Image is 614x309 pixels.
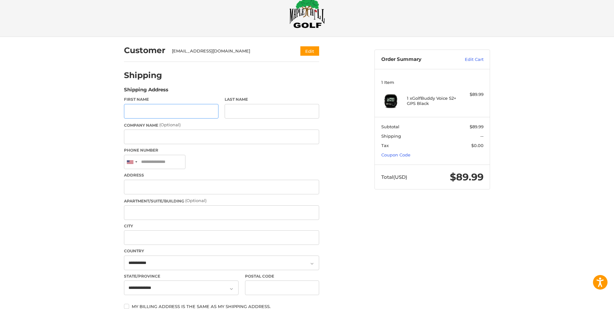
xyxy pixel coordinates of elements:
[480,133,484,139] span: --
[159,122,181,127] small: (Optional)
[470,124,484,129] span: $89.99
[124,273,239,279] label: State/Province
[124,70,162,80] h2: Shipping
[124,198,319,204] label: Apartment/Suite/Building
[381,143,389,148] span: Tax
[124,155,139,169] div: United States: +1
[450,171,484,183] span: $89.99
[225,97,319,102] label: Last Name
[124,172,319,178] label: Address
[124,45,165,55] h2: Customer
[124,304,319,309] label: My billing address is the same as my shipping address.
[381,80,484,85] h3: 1 Item
[245,273,319,279] label: Postal Code
[458,91,484,98] div: $89.99
[124,147,319,153] label: Phone Number
[124,97,218,102] label: First Name
[124,122,319,128] label: Company Name
[124,86,168,97] legend: Shipping Address
[381,133,401,139] span: Shipping
[381,56,451,63] h3: Order Summary
[471,143,484,148] span: $0.00
[124,223,319,229] label: City
[124,248,319,254] label: Country
[381,124,399,129] span: Subtotal
[407,96,456,106] h4: 1 x GolfBuddy Voice S2+ GPS Black
[451,56,484,63] a: Edit Cart
[381,152,410,157] a: Coupon Code
[172,48,288,54] div: [EMAIL_ADDRESS][DOMAIN_NAME]
[300,46,319,56] button: Edit
[381,174,407,180] span: Total (USD)
[185,198,207,203] small: (Optional)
